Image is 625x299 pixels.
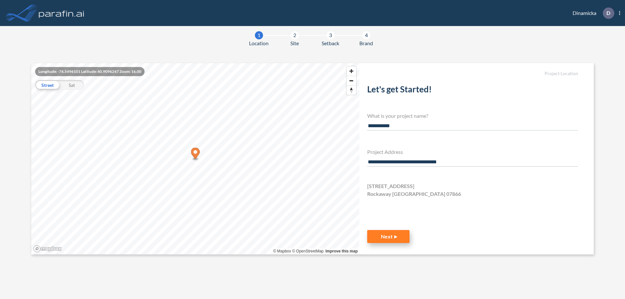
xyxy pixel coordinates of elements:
[255,31,263,39] div: 1
[367,149,578,155] h4: Project Address
[291,31,299,39] div: 2
[37,7,86,20] img: logo
[367,71,578,76] h5: Project Location
[35,67,145,76] div: Longitude: -74.5496101 Latitude: 40.9096247 Zoom: 16.00
[326,31,335,39] div: 3
[367,190,461,198] span: Rockaway [GEOGRAPHIC_DATA] 07866
[367,84,578,97] h2: Let's get Started!
[273,249,291,253] a: Mapbox
[35,80,60,90] div: Street
[359,39,373,47] span: Brand
[347,76,356,85] button: Zoom out
[367,113,578,119] h4: What is your project name?
[606,10,610,16] p: D
[191,148,200,161] div: Map marker
[33,245,62,252] a: Mapbox homepage
[326,249,358,253] a: Improve this map
[367,182,414,190] span: [STREET_ADDRESS]
[31,63,359,254] canvas: Map
[563,7,620,19] div: Dinamicka
[60,80,84,90] div: Sat
[347,66,356,76] button: Zoom in
[322,39,339,47] span: Setback
[290,39,299,47] span: Site
[347,86,356,95] span: Reset bearing to north
[249,39,269,47] span: Location
[367,230,410,243] button: Next
[292,249,324,253] a: OpenStreetMap
[347,85,356,95] button: Reset bearing to north
[362,31,370,39] div: 4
